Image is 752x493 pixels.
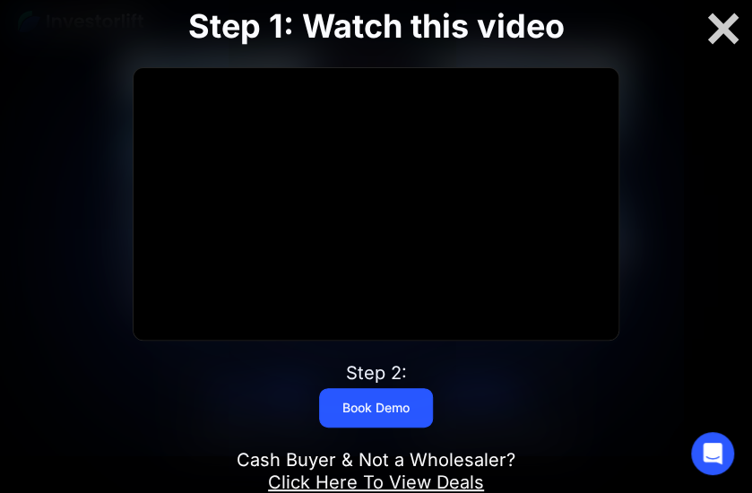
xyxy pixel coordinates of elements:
[691,432,734,475] div: Open Intercom Messenger
[188,6,565,46] strong: Step 1: Watch this video
[319,388,433,428] a: Book Demo
[346,362,407,385] div: Step 2:
[268,471,484,493] a: Click Here To View Deals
